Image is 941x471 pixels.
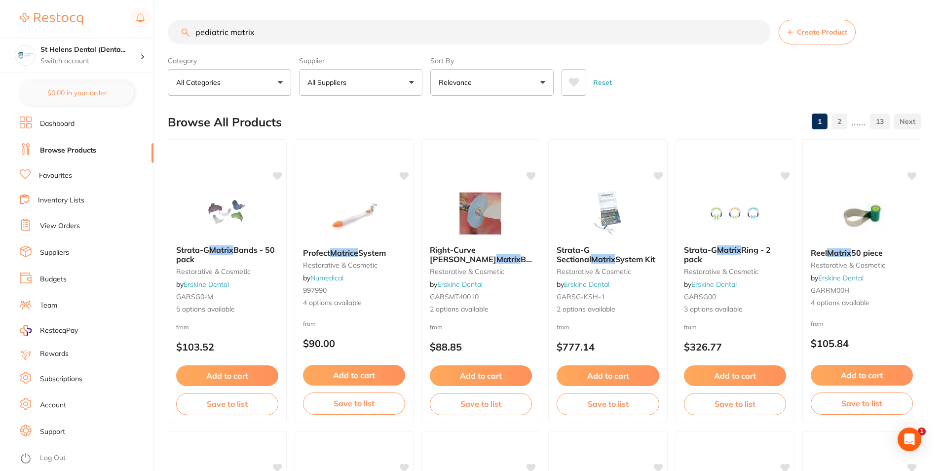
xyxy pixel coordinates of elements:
a: RestocqPay [20,325,78,336]
a: Favourites [39,171,72,181]
a: Erskine Dental [184,280,229,289]
a: 2 [831,112,847,131]
small: restorative & cosmetic [176,268,278,275]
span: by [811,274,864,282]
span: Create Product [797,28,847,36]
a: Log Out [40,453,66,463]
label: Category [168,56,291,65]
a: View Orders [40,221,80,231]
a: 13 [870,112,890,131]
button: Relevance [430,69,554,96]
small: restorative & cosmetic [430,268,532,275]
button: Save to list [303,392,405,414]
button: Save to list [430,393,532,415]
b: Profect Matrice System [303,248,405,257]
span: Strata-G [176,245,209,255]
small: restorative & cosmetic [303,261,405,269]
a: Team [40,301,57,311]
span: by [303,274,343,282]
p: All Categories [176,78,225,87]
img: Profect Matrice System [322,191,386,240]
em: Matrix [591,254,615,264]
span: 50 piece [851,248,883,258]
a: Support [40,427,65,437]
p: $88.85 [430,341,532,353]
em: Matrix [496,254,521,264]
h4: St Helens Dental (DentalTown 2) [40,45,140,55]
em: Matrix [827,248,851,258]
button: Reset [590,69,615,96]
button: $0.00 in your order [20,81,134,105]
b: Right-Curve Tofflemire Matrix Bands 100pk [430,245,532,264]
button: All Suppliers [299,69,422,96]
img: Strata-G Sectional Matrix System Kit [576,188,640,237]
b: Reel Matrix 50 piece [811,248,913,257]
span: from [811,320,824,327]
a: Account [40,400,66,410]
a: Inventory Lists [38,196,84,205]
img: Right-Curve Tofflemire Matrix Bands 100pk [449,188,513,237]
span: 5 options available [176,305,278,314]
input: Search Products [168,20,771,44]
a: Numedical [310,274,343,282]
span: from [176,323,189,331]
button: Add to cart [176,365,278,386]
b: Strata-G Matrix Bands - 50 pack [176,245,278,264]
a: Suppliers [40,248,69,258]
p: Switch account [40,56,140,66]
small: restorative & cosmetic [557,268,659,275]
button: Add to cart [303,365,405,386]
img: Restocq Logo [20,13,83,25]
img: St Helens Dental (DentalTown 2) [15,45,35,65]
button: Add to cart [811,365,913,386]
span: by [557,280,609,289]
span: 2 options available [430,305,532,314]
button: Save to list [176,393,278,415]
span: 1 [918,428,926,435]
span: 4 options available [811,298,913,308]
span: from [430,323,443,331]
label: Sort By [430,56,554,65]
span: 997990 [303,286,327,295]
button: Log Out [20,451,151,467]
span: Reel [811,248,827,258]
b: Strata-G Matrix Ring - 2 pack [684,245,786,264]
a: Erskine Dental [564,280,609,289]
span: GARSMT40010 [430,292,479,301]
span: GARSG0-M [176,292,213,301]
small: restorative & cosmetic [684,268,786,275]
span: Bands 100pk [430,254,545,273]
button: Add to cart [557,365,659,386]
span: GARSG-KSH-1 [557,292,605,301]
img: Strata-G Matrix Ring - 2 pack [703,188,767,237]
button: All Categories [168,69,291,96]
p: $326.77 [684,341,786,353]
span: by [430,280,483,289]
span: RestocqPay [40,326,78,336]
p: $103.52 [176,341,278,353]
span: Profect [303,248,330,258]
em: Matrix [717,245,741,255]
a: Rewards [40,349,69,359]
span: 3 options available [684,305,786,314]
span: GARSG00 [684,292,716,301]
a: Erskine Dental [691,280,737,289]
p: $105.84 [811,338,913,349]
span: 2 options available [557,305,659,314]
span: Ring - 2 pack [684,245,771,264]
span: from [557,323,569,331]
a: Erskine Dental [437,280,483,289]
a: Erskine Dental [818,274,864,282]
button: Create Product [779,20,856,44]
span: from [684,323,697,331]
h2: Browse All Products [168,116,282,129]
img: RestocqPay [20,325,32,336]
a: Subscriptions [40,374,82,384]
img: Reel Matrix 50 piece [829,191,894,240]
a: Dashboard [40,119,75,129]
em: Matrix [209,245,233,255]
span: Strata-G Sectional [557,245,591,264]
span: System [358,248,386,258]
button: Add to cart [430,365,532,386]
span: Right-Curve [PERSON_NAME] [430,245,496,264]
